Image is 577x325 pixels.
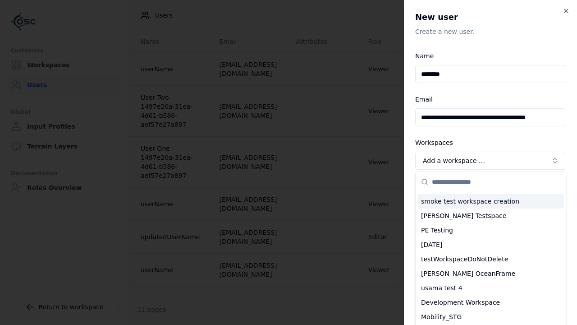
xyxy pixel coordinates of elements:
[417,310,564,324] div: Mobility_STG
[417,295,564,310] div: Development Workspace
[417,209,564,223] div: [PERSON_NAME] Testspace
[417,237,564,252] div: [DATE]
[417,266,564,281] div: [PERSON_NAME] OceanFrame
[417,223,564,237] div: PE Testing
[417,281,564,295] div: usama test 4
[417,194,564,209] div: smoke test workspace creation
[417,252,564,266] div: testWorkspaceDoNotDelete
